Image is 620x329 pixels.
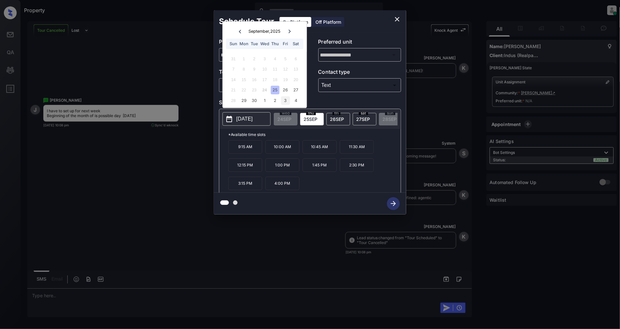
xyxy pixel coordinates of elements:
[271,96,280,105] div: Choose Thursday, October 2nd, 2025
[228,177,262,190] p: 3:15 PM
[312,17,344,27] div: Off Platform
[291,86,300,95] div: Choose Saturday, September 27th, 2025
[250,55,259,63] div: Not available Tuesday, September 2nd, 2025
[222,112,271,126] button: [DATE]
[219,38,302,48] p: Preferred community
[229,86,238,95] div: Not available Sunday, September 21st, 2025
[229,39,238,48] div: Sun
[239,96,248,105] div: Choose Monday, September 29th, 2025
[236,115,253,123] p: [DATE]
[306,111,316,115] span: thu
[291,55,300,63] div: Not available Saturday, September 6th, 2025
[359,111,368,115] span: sat
[340,158,374,172] p: 2:30 PM
[320,80,400,90] div: Text
[260,75,269,84] div: Not available Wednesday, September 17th, 2025
[260,65,269,74] div: Not available Wednesday, September 10th, 2025
[221,80,300,90] div: In Person
[219,68,302,78] p: Tour type
[353,113,376,125] div: date-select
[250,39,259,48] div: Tue
[318,68,401,78] p: Contact type
[250,96,259,105] div: Choose Tuesday, September 30th, 2025
[229,65,238,74] div: Not available Sunday, September 7th, 2025
[239,55,248,63] div: Not available Monday, September 1st, 2025
[239,39,248,48] div: Mon
[291,39,300,48] div: Sat
[228,129,401,140] p: *Available time slots
[303,140,337,154] p: 10:45 AM
[280,17,311,27] div: On Platform
[281,96,290,105] div: Choose Friday, October 3rd, 2025
[291,65,300,74] div: Not available Saturday, September 13th, 2025
[214,10,279,33] h2: Schedule Tour
[250,65,259,74] div: Not available Tuesday, September 9th, 2025
[260,96,269,105] div: Choose Wednesday, October 1st, 2025
[356,116,370,122] span: 27 SEP
[391,13,404,26] button: close
[229,75,238,84] div: Not available Sunday, September 14th, 2025
[271,75,280,84] div: Not available Thursday, September 18th, 2025
[239,65,248,74] div: Not available Monday, September 8th, 2025
[281,55,290,63] div: Not available Friday, September 5th, 2025
[265,177,299,190] p: 4:00 PM
[225,54,305,105] div: month 2025-09
[304,116,317,122] span: 25 SEP
[228,158,262,172] p: 12:15 PM
[332,111,340,115] span: fri
[265,140,299,154] p: 10:00 AM
[229,96,238,105] div: Not available Sunday, September 28th, 2025
[340,140,374,154] p: 11:30 AM
[219,98,401,109] p: Select slot
[281,86,290,95] div: Choose Friday, September 26th, 2025
[229,55,238,63] div: Not available Sunday, August 31st, 2025
[260,55,269,63] div: Not available Wednesday, September 3rd, 2025
[250,75,259,84] div: Not available Tuesday, September 16th, 2025
[300,113,324,125] div: date-select
[291,75,300,84] div: Not available Saturday, September 20th, 2025
[271,65,280,74] div: Not available Thursday, September 11th, 2025
[260,86,269,95] div: Not available Wednesday, September 24th, 2025
[281,39,290,48] div: Fri
[249,29,281,34] div: September , 2025
[291,96,300,105] div: Choose Saturday, October 4th, 2025
[228,140,262,154] p: 9:15 AM
[239,75,248,84] div: Not available Monday, September 15th, 2025
[239,86,248,95] div: Not available Monday, September 22nd, 2025
[265,158,299,172] p: 1:00 PM
[250,86,259,95] div: Not available Tuesday, September 23rd, 2025
[260,39,269,48] div: Wed
[271,86,280,95] div: Choose Thursday, September 25th, 2025
[281,65,290,74] div: Not available Friday, September 12th, 2025
[326,113,350,125] div: date-select
[281,75,290,84] div: Not available Friday, September 19th, 2025
[330,116,344,122] span: 26 SEP
[318,38,401,48] p: Preferred unit
[271,55,280,63] div: Not available Thursday, September 4th, 2025
[271,39,280,48] div: Thu
[303,158,337,172] p: 1:45 PM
